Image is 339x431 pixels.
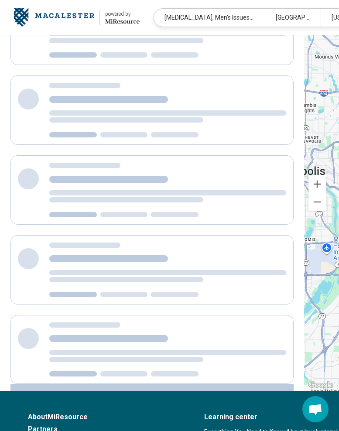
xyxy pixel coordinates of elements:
[306,380,335,391] img: Google
[28,412,144,422] a: AboutMiResource
[302,396,329,422] div: Open chat
[308,193,326,211] button: Zoom out
[306,380,335,391] a: Open this area in Google Maps (opens a new window)
[265,9,320,27] div: [GEOGRAPHIC_DATA][PERSON_NAME], [GEOGRAPHIC_DATA]
[105,10,140,18] div: powered by
[14,7,94,28] img: Macalester College
[154,9,265,27] div: [MEDICAL_DATA], Men's Issues, Work/Life Balance
[14,7,140,28] a: Macalester Collegepowered by
[308,175,326,193] button: Zoom in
